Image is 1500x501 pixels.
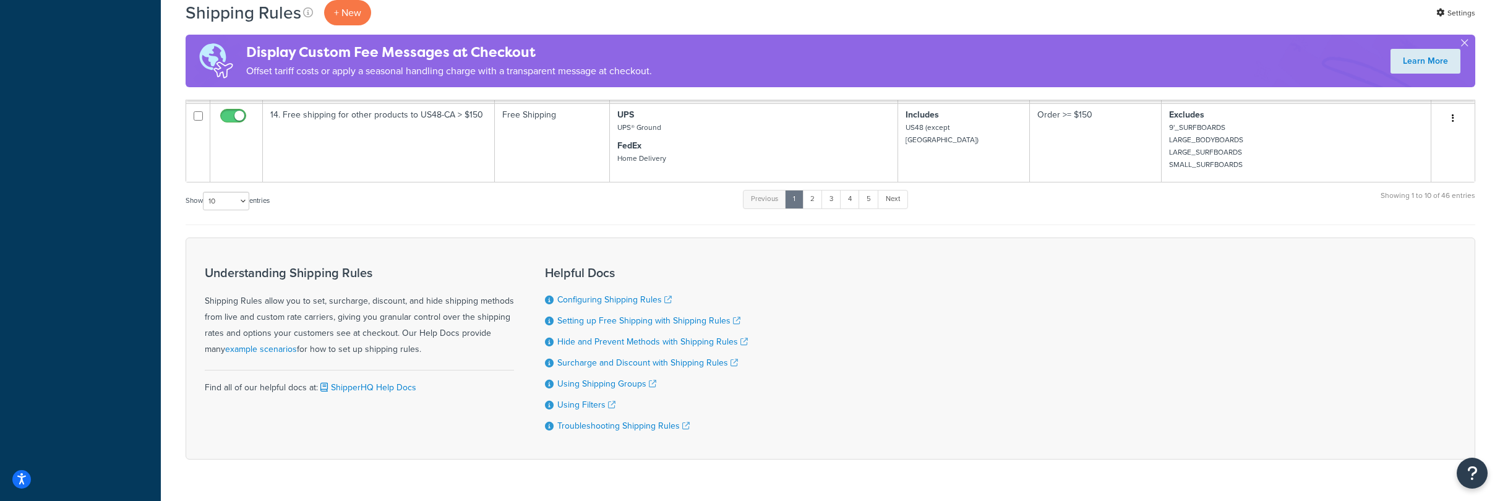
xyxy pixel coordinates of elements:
a: Using Filters [557,398,615,411]
div: Showing 1 to 10 of 46 entries [1381,189,1475,215]
select: Showentries [203,192,249,210]
strong: Includes [906,108,939,121]
a: Learn More [1391,49,1460,74]
a: 1 [785,190,804,208]
a: 5 [859,190,879,208]
a: Next [878,190,908,208]
h3: Helpful Docs [545,266,748,280]
label: Show entries [186,192,270,210]
button: Open Resource Center [1457,458,1488,489]
small: US48 (except [GEOGRAPHIC_DATA]) [906,122,979,145]
a: 2 [802,190,823,208]
a: Surcharge and Discount with Shipping Rules [557,356,738,369]
a: 4 [840,190,860,208]
small: 9'_SURFBOARDS LARGE_BODYBOARDS LARGE_SURFBOARDS SMALL_SURFBOARDS [1169,122,1243,170]
a: example scenarios [225,343,297,356]
a: 3 [821,190,841,208]
h1: Shipping Rules [186,1,301,25]
h4: Display Custom Fee Messages at Checkout [246,42,652,62]
td: Order >= $150 [1030,103,1162,182]
a: Previous [743,190,786,208]
img: duties-banner-06bc72dcb5fe05cb3f9472aba00be2ae8eb53ab6f0d8bb03d382ba314ac3c341.png [186,35,246,87]
a: Configuring Shipping Rules [557,293,672,306]
div: Find all of our helpful docs at: [205,370,514,396]
strong: UPS [617,108,634,121]
a: Settings [1436,4,1475,22]
a: ShipperHQ Help Docs [318,381,416,394]
p: Offset tariff costs or apply a seasonal handling charge with a transparent message at checkout. [246,62,652,80]
h3: Understanding Shipping Rules [205,266,514,280]
a: Setting up Free Shipping with Shipping Rules [557,314,740,327]
strong: Excludes [1169,108,1204,121]
a: Using Shipping Groups [557,377,656,390]
small: Home Delivery [617,153,666,164]
td: Free Shipping [495,103,610,182]
a: Troubleshooting Shipping Rules [557,419,690,432]
a: Hide and Prevent Methods with Shipping Rules [557,335,748,348]
div: Shipping Rules allow you to set, surcharge, discount, and hide shipping methods from live and cus... [205,266,514,358]
small: UPS® Ground [617,122,661,133]
strong: FedEx [617,139,641,152]
td: 14. Free shipping for other products to US48-CA > $150 [263,103,495,182]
